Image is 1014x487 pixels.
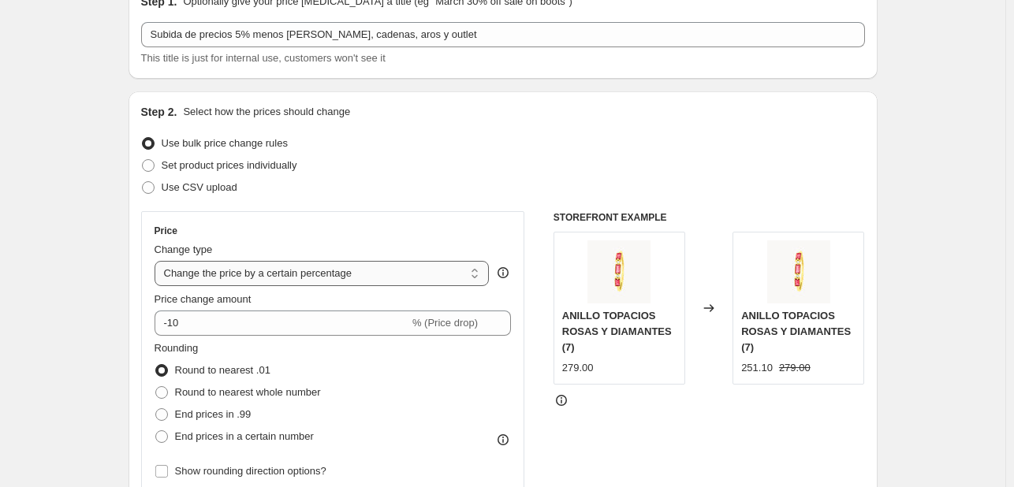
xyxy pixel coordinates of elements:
span: Set product prices individually [162,159,297,171]
span: Use bulk price change rules [162,137,288,149]
h6: STOREFRONT EXAMPLE [554,211,865,224]
img: ANILLOORO18KILATESCONTOPACIOROSAYDIAMANTESCOLECCIONGAMA_80x.jpg [767,240,830,303]
p: Select how the prices should change [183,104,350,120]
span: Round to nearest whole number [175,386,321,398]
span: ANILLO TOPACIOS ROSAS Y DIAMANTES (7) [562,310,672,353]
span: Rounding [155,342,199,354]
div: 251.10 [741,360,773,376]
span: Change type [155,243,213,255]
span: Price change amount [155,293,252,305]
h3: Price [155,225,177,237]
input: -15 [155,310,409,336]
h2: Step 2. [141,104,177,120]
strike: 279.00 [779,360,811,376]
span: Round to nearest .01 [175,364,270,376]
input: 30% off holiday sale [141,22,865,47]
span: % (Price drop) [412,317,478,329]
span: ANILLO TOPACIOS ROSAS Y DIAMANTES (7) [741,310,851,353]
div: help [495,265,511,281]
span: This title is just for internal use, customers won't see it [141,52,386,64]
span: Use CSV upload [162,181,237,193]
span: End prices in a certain number [175,430,314,442]
div: 279.00 [562,360,594,376]
span: End prices in .99 [175,408,252,420]
img: ANILLOORO18KILATESCONTOPACIOROSAYDIAMANTESCOLECCIONGAMA_80x.jpg [587,240,651,303]
span: Show rounding direction options? [175,465,326,477]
